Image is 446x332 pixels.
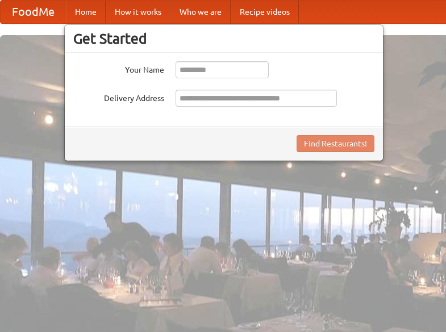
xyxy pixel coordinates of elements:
[66,1,106,23] a: Home
[170,1,231,23] a: Who we are
[297,135,374,152] button: Find Restaurants!
[231,1,299,23] a: Recipe videos
[73,61,164,75] label: Your Name
[73,90,164,104] label: Delivery Address
[73,30,374,47] h3: Get Started
[106,1,170,23] a: How it works
[1,1,66,23] a: FoodMe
